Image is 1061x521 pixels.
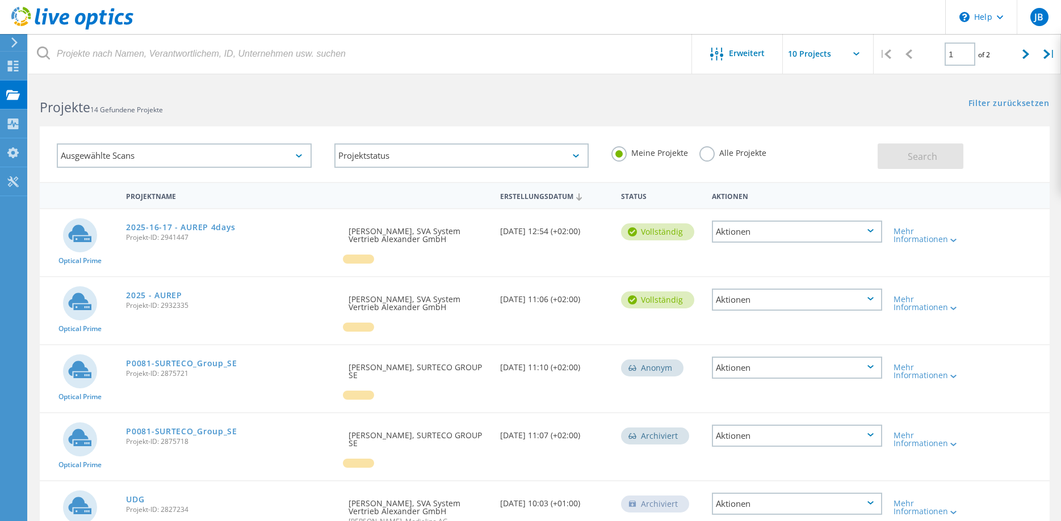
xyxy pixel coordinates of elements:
span: of 2 [978,50,990,60]
span: Projekt-ID: 2932335 [126,302,337,309]
span: Search [908,150,937,163]
div: | [874,34,897,74]
div: Archiviert [621,427,689,444]
span: Projekt-ID: 2827234 [126,506,337,513]
span: Projekt-ID: 2875721 [126,370,337,377]
div: Projektname [120,185,342,206]
b: Projekte [40,98,90,116]
div: Aktionen [712,493,882,515]
a: Filter zurücksetzen [968,99,1050,109]
div: [PERSON_NAME], SURTECO GROUP SE [343,345,494,391]
a: P0081-SURTECO_Group_SE [126,427,237,435]
a: 2025-16-17 - AUREP 4days [126,223,236,231]
span: Optical Prime [58,325,102,332]
div: Erstellungsdatum [494,185,615,206]
div: Projektstatus [334,143,589,168]
div: Aktionen [712,289,882,311]
div: [DATE] 10:03 (+01:00) [494,481,615,519]
span: Projekt-ID: 2941447 [126,234,337,241]
div: Aktionen [712,425,882,447]
div: [DATE] 12:54 (+02:00) [494,209,615,247]
span: Projekt-ID: 2875718 [126,438,337,445]
a: P0081-SURTECO_Group_SE [126,359,237,367]
div: Mehr Informationen [894,431,963,447]
div: Mehr Informationen [894,499,963,515]
div: Aktionen [706,185,888,206]
div: [DATE] 11:06 (+02:00) [494,277,615,315]
div: Mehr Informationen [894,227,963,243]
div: [PERSON_NAME], SVA System Vertrieb Alexander GmbH [343,209,494,255]
span: Optical Prime [58,257,102,264]
a: UDG [126,495,144,503]
div: [DATE] 11:10 (+02:00) [494,345,615,383]
a: Live Optics Dashboard [11,24,133,32]
span: 14 Gefundene Projekte [90,105,163,115]
div: [DATE] 11:07 (+02:00) [494,413,615,451]
span: JB [1034,12,1043,22]
div: Status [615,185,706,206]
span: Erweitert [729,49,765,57]
div: vollständig [621,223,694,240]
button: Search [878,143,963,169]
label: Meine Projekte [611,146,688,157]
div: Aktionen [712,357,882,379]
svg: \n [959,12,970,22]
div: Aktionen [712,221,882,243]
a: 2025 - AUREP [126,291,182,299]
div: vollständig [621,291,694,308]
div: Ausgewählte Scans [57,143,312,168]
span: Optical Prime [58,461,102,468]
div: Anonym [621,359,683,376]
div: Mehr Informationen [894,295,963,311]
input: Projekte nach Namen, Verantwortlichem, ID, Unternehmen usw. suchen [28,34,693,74]
div: Archiviert [621,495,689,512]
div: | [1038,34,1061,74]
span: Optical Prime [58,393,102,400]
label: Alle Projekte [699,146,766,157]
div: Mehr Informationen [894,363,963,379]
div: [PERSON_NAME], SVA System Vertrieb Alexander GmbH [343,277,494,323]
div: [PERSON_NAME], SURTECO GROUP SE [343,413,494,459]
